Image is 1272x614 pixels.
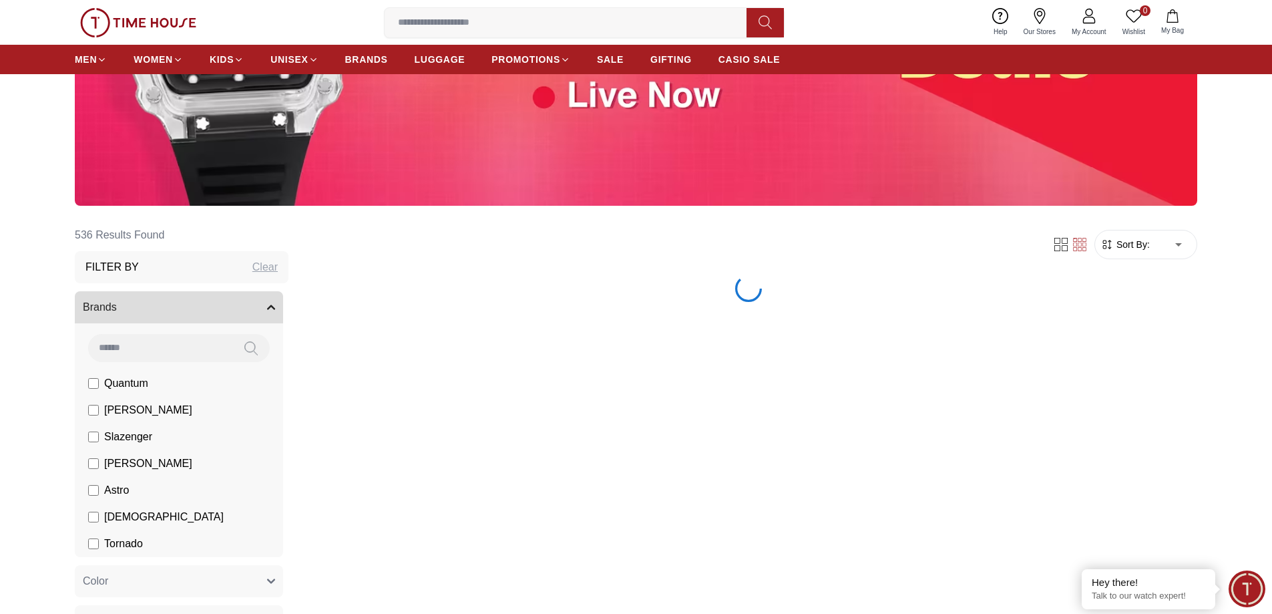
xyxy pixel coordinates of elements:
span: SALE [597,53,624,66]
span: PROMOTIONS [491,53,560,66]
span: Tornado [104,536,143,552]
span: UNISEX [270,53,308,66]
span: Brands [83,299,117,315]
a: PROMOTIONS [491,47,570,71]
span: 0 [1140,5,1150,16]
input: [PERSON_NAME] [88,458,99,469]
a: UNISEX [270,47,318,71]
span: MEN [75,53,97,66]
input: Tornado [88,539,99,549]
button: Sort By: [1100,238,1150,251]
div: Clear [252,259,278,275]
span: Our Stores [1018,27,1061,37]
span: GIFTING [650,53,692,66]
p: Talk to our watch expert! [1092,591,1205,602]
input: Astro [88,485,99,496]
input: [PERSON_NAME] [88,405,99,416]
a: MEN [75,47,107,71]
span: Sort By: [1114,238,1150,251]
span: CASIO SALE [718,53,781,66]
a: Help [986,5,1016,39]
h6: 536 Results Found [75,219,288,251]
a: GIFTING [650,47,692,71]
a: CASIO SALE [718,47,781,71]
button: Brands [75,291,283,323]
input: Quantum [88,378,99,389]
span: Astro [104,482,129,498]
span: Color [83,573,108,589]
span: [PERSON_NAME] [104,402,192,418]
span: WOMEN [134,53,173,66]
button: Color [75,565,283,597]
span: My Bag [1156,25,1189,35]
img: ... [80,8,196,37]
span: [DEMOGRAPHIC_DATA] [104,509,224,525]
span: My Account [1066,27,1112,37]
a: 0Wishlist [1114,5,1153,39]
div: Chat Widget [1229,571,1265,607]
a: BRANDS [345,47,388,71]
input: [DEMOGRAPHIC_DATA] [88,512,99,522]
a: WOMEN [134,47,183,71]
span: Slazenger [104,429,152,445]
a: Our Stores [1016,5,1064,39]
a: KIDS [210,47,244,71]
span: LUGGAGE [415,53,465,66]
button: My Bag [1153,7,1192,38]
h3: Filter By [85,259,139,275]
input: Slazenger [88,432,99,442]
span: BRANDS [345,53,388,66]
span: Wishlist [1117,27,1150,37]
span: [PERSON_NAME] [104,456,192,472]
span: KIDS [210,53,234,66]
a: SALE [597,47,624,71]
a: LUGGAGE [415,47,465,71]
span: Help [988,27,1013,37]
span: Quantum [104,375,148,392]
div: Hey there! [1092,576,1205,589]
